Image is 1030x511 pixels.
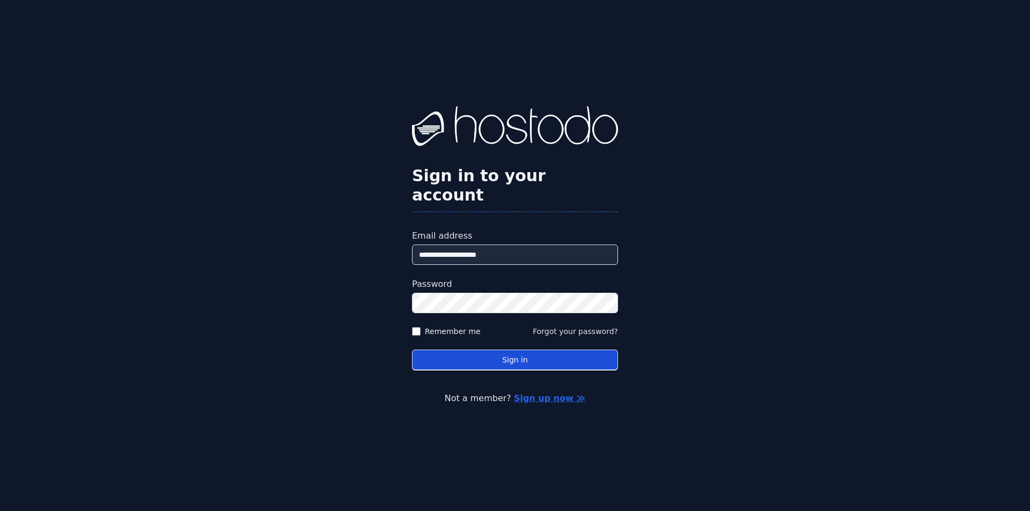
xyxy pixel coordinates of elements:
[425,326,481,337] label: Remember me
[412,166,618,205] h2: Sign in to your account
[514,393,585,403] a: Sign up now ≫
[412,350,618,371] button: Sign in
[412,106,618,149] img: Hostodo
[412,278,618,291] label: Password
[51,392,979,405] p: Not a member?
[412,229,618,242] label: Email address
[533,326,618,337] button: Forgot your password?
